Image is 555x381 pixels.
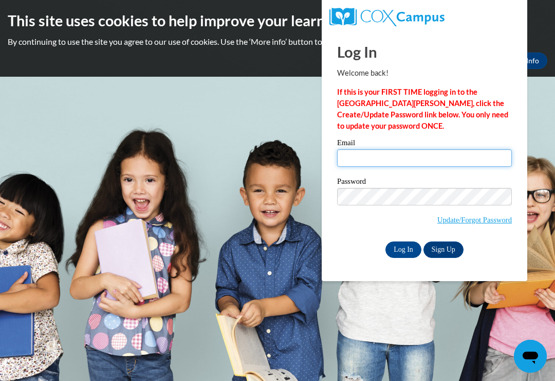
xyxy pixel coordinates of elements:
[337,88,508,130] strong: If this is your FIRST TIME logging in to the [GEOGRAPHIC_DATA][PERSON_NAME], click the Create/Upd...
[337,178,512,188] label: Password
[423,241,464,258] a: Sign Up
[514,340,547,373] iframe: Button to launch messaging window
[337,67,512,79] p: Welcome back!
[385,241,421,258] input: Log In
[337,41,512,62] h1: Log In
[8,10,547,31] h2: This site uses cookies to help improve your learning experience.
[337,139,512,149] label: Email
[8,36,547,47] p: By continuing to use the site you agree to our use of cookies. Use the ‘More info’ button to read...
[437,216,512,224] a: Update/Forgot Password
[329,8,445,26] img: COX Campus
